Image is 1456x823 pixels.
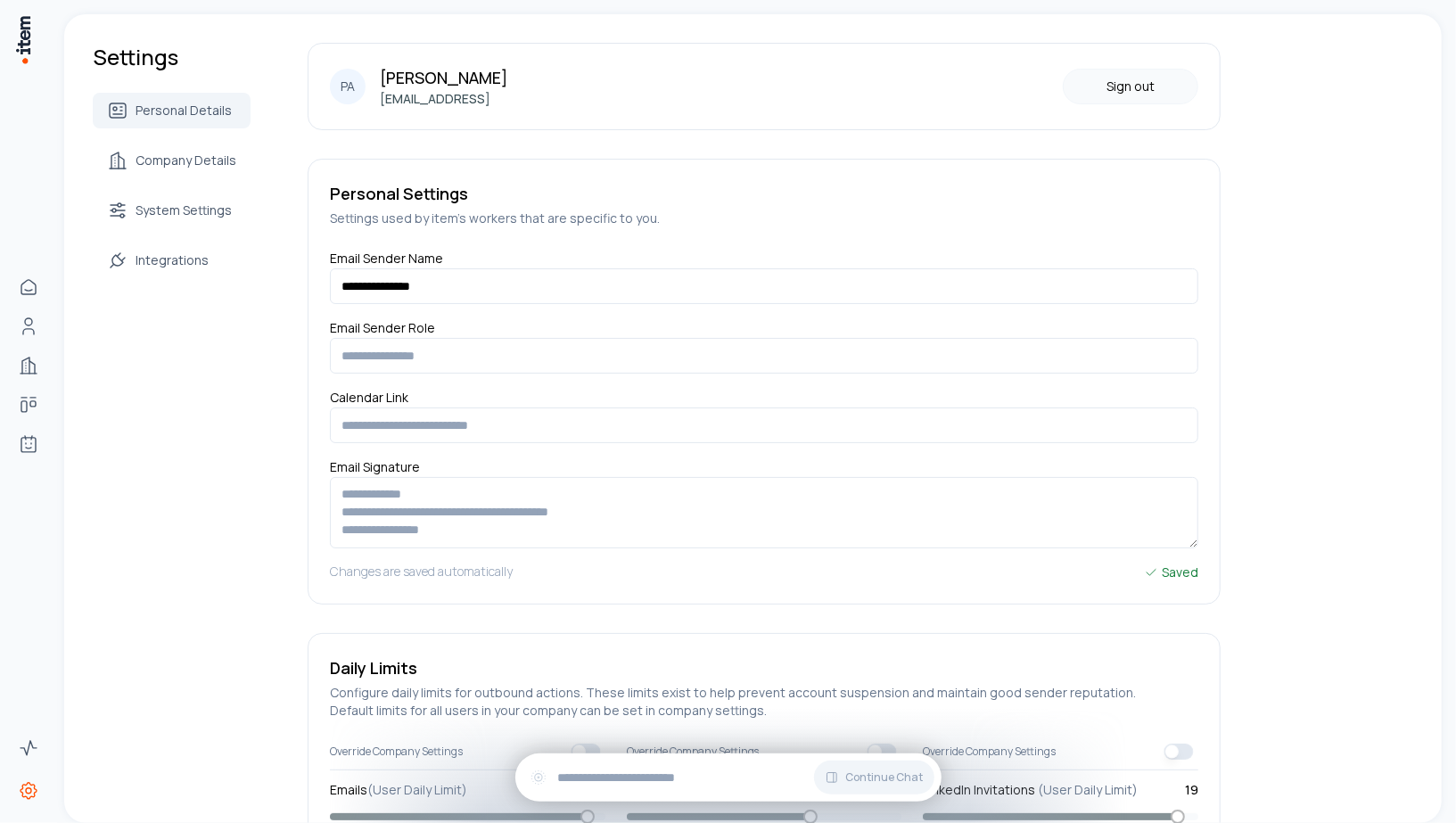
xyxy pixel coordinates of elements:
[923,745,1056,759] span: Override Company Settings
[93,193,251,228] a: System Settings
[330,250,443,274] label: Email Sender Name
[330,745,463,759] span: Override Company Settings
[136,251,209,269] span: Integrations
[11,773,46,809] a: Settings
[380,90,507,108] p: [EMAIL_ADDRESS]
[330,458,420,482] label: Email Signature
[380,65,507,90] p: [PERSON_NAME]
[93,43,251,71] h1: Settings
[93,93,251,128] a: Personal Details
[11,269,46,305] a: Home
[1185,781,1198,799] span: 19
[93,243,251,278] a: Integrations
[1038,781,1138,798] span: (User Daily Limit)
[136,202,232,219] span: System Settings
[330,781,467,799] label: Emails
[515,753,942,802] div: Continue Chat
[627,745,760,759] span: Override Company Settings
[93,143,251,178] a: Company Details
[330,684,1198,720] h5: Configure daily limits for outbound actions. These limits exist to help prevent account suspensio...
[11,387,46,423] a: Deals
[330,181,1198,206] h5: Personal Settings
[330,210,1198,227] h5: Settings used by item's workers that are specific to you.
[1063,69,1198,104] button: Sign out
[330,563,513,582] h5: Changes are saved automatically
[846,770,924,785] span: Continue Chat
[136,152,236,169] span: Company Details
[11,426,46,462] a: Agents
[330,319,435,343] label: Email Sender Role
[14,14,32,65] img: Item Brain Logo
[814,761,934,794] button: Continue Chat
[11,348,46,383] a: Companies
[923,781,1138,799] label: LinkedIn Invitations
[1144,563,1198,582] div: Saved
[330,69,366,104] div: PA
[330,655,1198,680] h5: Daily Limits
[11,730,46,766] a: Activity
[136,102,232,119] span: Personal Details
[367,781,467,798] span: (User Daily Limit)
[11,309,46,344] a: People
[330,389,408,413] label: Calendar Link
